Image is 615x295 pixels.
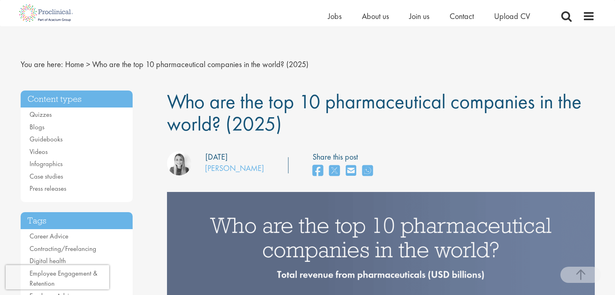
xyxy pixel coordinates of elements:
img: Hannah Burke [167,151,191,175]
label: Share this post [313,151,377,163]
a: Join us [409,11,429,21]
a: [PERSON_NAME] [205,163,264,173]
div: [DATE] [205,151,228,163]
span: Who are the top 10 pharmaceutical companies in the world? (2025) [92,59,309,70]
a: Contact [450,11,474,21]
a: share on twitter [329,162,340,180]
span: > [86,59,90,70]
a: Digital health [30,256,66,265]
iframe: reCAPTCHA [6,265,109,289]
a: Blogs [30,122,44,131]
a: Upload CV [494,11,530,21]
h3: Content types [21,91,133,108]
a: Infographics [30,159,63,168]
a: share on whats app [362,162,373,180]
span: You are here: [21,59,63,70]
a: Jobs [328,11,342,21]
a: Guidebooks [30,135,63,143]
a: Quizzes [30,110,52,119]
a: Press releases [30,184,66,193]
a: Case studies [30,172,63,181]
a: share on facebook [313,162,323,180]
a: breadcrumb link [65,59,84,70]
a: Videos [30,147,48,156]
span: Who are the top 10 pharmaceutical companies in the world? (2025) [167,88,581,137]
a: Contracting/Freelancing [30,244,96,253]
a: share on email [346,162,356,180]
a: About us [362,11,389,21]
h3: Tags [21,212,133,230]
a: Career Advice [30,232,68,240]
